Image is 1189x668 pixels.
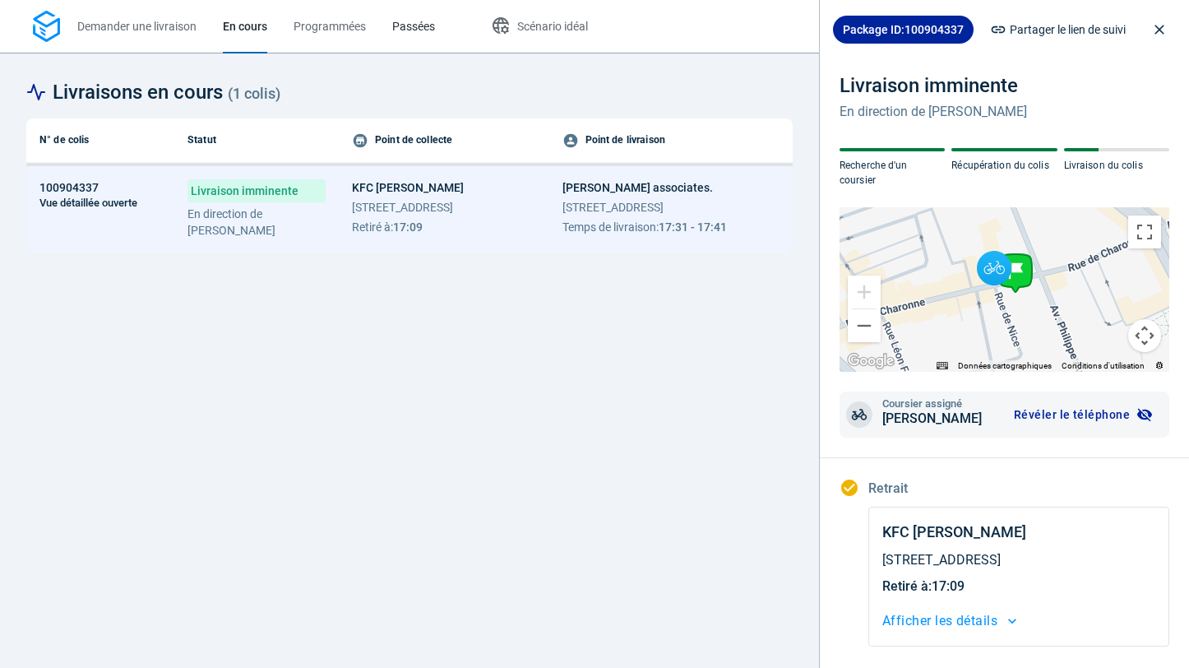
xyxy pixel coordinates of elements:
[1143,13,1176,46] button: close drawer
[840,72,1027,99] div: Livraison imminente
[1128,216,1161,248] button: Passer en plein écran
[840,102,1027,122] p: En direction de [PERSON_NAME]
[294,20,366,33] span: Programmées
[1014,409,1130,420] span: Révéler le téléphone
[352,220,391,234] span: Retiré à
[39,179,99,196] span: 100904337
[882,610,997,633] span: Afficher les détails
[562,132,780,149] div: Point de livraison
[844,350,898,372] a: Ouvrir cette zone dans Google Maps (dans une nouvelle fenêtre)
[951,158,1057,173] p: Récupération du colis
[848,309,881,342] button: Zoom arrière
[517,20,588,33] span: Scénario idéal
[1154,361,1164,370] a: Signaler à Google une erreur dans la carte routière ou les images
[1062,361,1145,370] a: Conditions d'utilisation
[882,521,1026,544] span: KFC [PERSON_NAME]
[53,79,280,105] span: Livraisons en cours
[352,179,464,196] span: KFC [PERSON_NAME]
[1064,158,1169,173] p: Livraison du colis
[352,199,464,216] span: [STREET_ADDRESS]
[937,360,948,372] button: Raccourcis clavier
[882,578,928,594] span: Retiré à
[882,409,982,429] span: [PERSON_NAME]
[187,179,326,202] span: Livraison imminente
[846,401,872,428] span: bike
[228,85,280,102] span: ( 1 colis )
[187,206,326,239] p: En direction de [PERSON_NAME]
[352,219,464,235] span: :
[562,220,656,234] span: Temps de livraison
[843,21,964,38] span: Package ID: 100904337
[882,550,1155,570] span: [STREET_ADDRESS]
[844,350,898,372] img: Google
[26,118,174,163] th: N° de colis
[562,219,727,235] span: :
[174,118,339,163] th: Statut
[958,360,1052,372] button: Données cartographiques
[392,20,435,33] span: Passées
[868,480,908,496] span: Retrait
[352,132,536,149] div: Point de collecte
[882,577,1155,596] span: :
[562,199,727,216] span: [STREET_ADDRESS]
[77,20,197,33] span: Demander une livraison
[659,220,727,234] span: 17:31 - 17:41
[562,179,727,196] span: [PERSON_NAME] associates.
[393,220,423,234] span: 17:09
[223,20,267,33] span: En cours
[882,398,982,409] span: Coursier assigné
[848,276,881,308] button: Zoom avant
[1128,319,1161,352] button: Commandes de la caméra de la carte
[33,11,60,43] img: Logo
[840,158,945,188] p: Recherche d'un coursier
[932,578,965,594] span: 17:09
[1010,20,1126,39] span: Partager le lien de suivi
[39,197,137,208] span: Vue détaillée ouverte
